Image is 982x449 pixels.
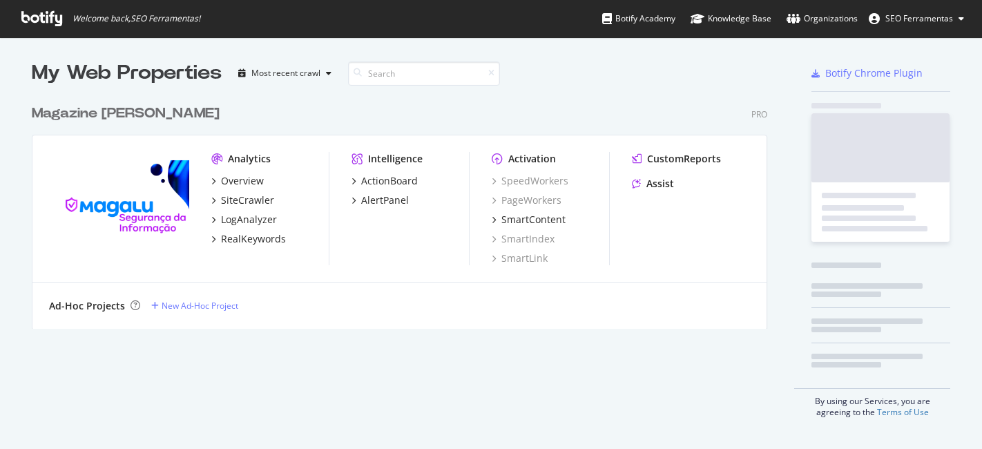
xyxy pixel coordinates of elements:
[251,69,320,77] div: Most recent crawl
[228,152,271,166] div: Analytics
[352,193,409,207] a: AlertPanel
[632,152,721,166] a: CustomReports
[32,104,225,124] a: Magazine [PERSON_NAME]
[361,193,409,207] div: AlertPanel
[233,62,337,84] button: Most recent crawl
[508,152,556,166] div: Activation
[787,12,858,26] div: Organizations
[211,174,264,188] a: Overview
[49,299,125,313] div: Ad-Hoc Projects
[32,87,778,329] div: grid
[221,193,274,207] div: SiteCrawler
[647,152,721,166] div: CustomReports
[211,193,274,207] a: SiteCrawler
[501,213,566,227] div: SmartContent
[492,213,566,227] a: SmartContent
[811,66,923,80] a: Botify Chrome Plugin
[877,406,929,418] a: Terms of Use
[632,177,674,191] a: Assist
[858,8,975,30] button: SEO Ferramentas
[151,300,238,312] a: New Ad-Hoc Project
[825,66,923,80] div: Botify Chrome Plugin
[32,59,222,87] div: My Web Properties
[211,213,277,227] a: LogAnalyzer
[794,388,950,418] div: By using our Services, you are agreeing to the
[73,13,200,24] span: Welcome back, SEO Ferramentas !
[32,104,220,124] div: Magazine [PERSON_NAME]
[691,12,771,26] div: Knowledge Base
[49,152,189,264] img: magazineluiza.com.br
[646,177,674,191] div: Assist
[211,232,286,246] a: RealKeywords
[221,232,286,246] div: RealKeywords
[221,174,264,188] div: Overview
[352,174,418,188] a: ActionBoard
[751,108,767,120] div: Pro
[492,232,555,246] a: SmartIndex
[348,61,500,86] input: Search
[162,300,238,312] div: New Ad-Hoc Project
[221,213,277,227] div: LogAnalyzer
[368,152,423,166] div: Intelligence
[492,251,548,265] a: SmartLink
[492,193,561,207] a: PageWorkers
[492,174,568,188] a: SpeedWorkers
[361,174,418,188] div: ActionBoard
[602,12,675,26] div: Botify Academy
[885,12,953,24] span: SEO Ferramentas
